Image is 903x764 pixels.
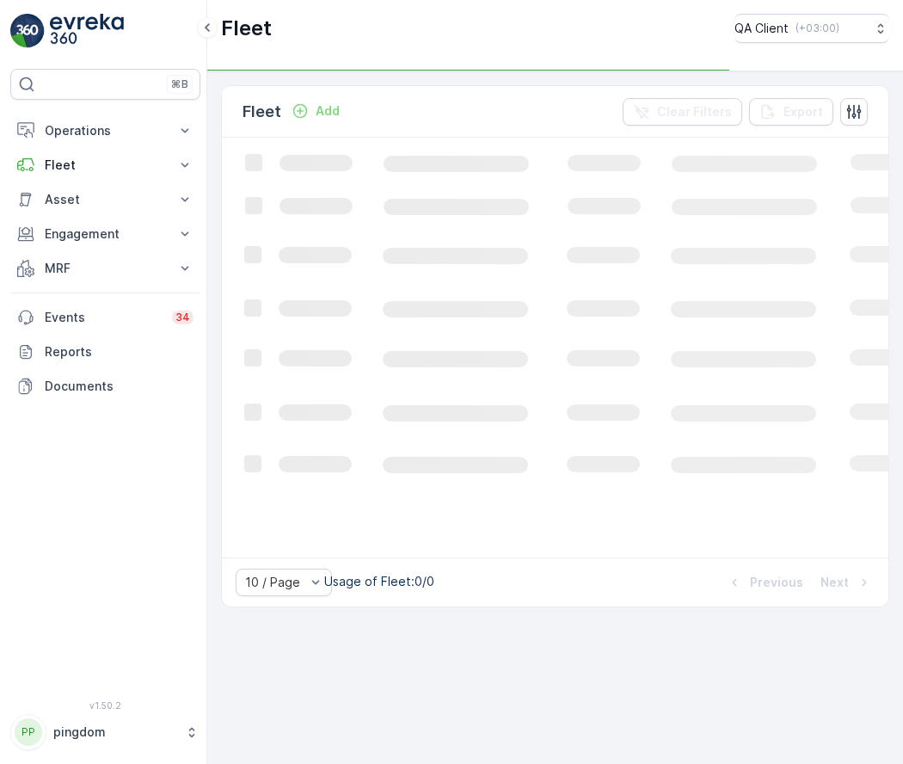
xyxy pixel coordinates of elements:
p: Export [783,103,823,120]
p: Fleet [45,157,166,174]
p: Reports [45,343,193,360]
img: logo [10,14,45,48]
button: Engagement [10,217,200,251]
p: Previous [750,574,803,591]
p: Asset [45,191,166,208]
button: PPpingdom [10,714,200,750]
p: Fleet [221,15,272,42]
button: Asset [10,182,200,217]
button: Export [749,98,833,126]
button: QA Client(+03:00) [734,14,889,43]
span: v 1.50.2 [10,700,200,711]
p: ⌘B [171,77,188,91]
p: Events [45,309,162,326]
p: Clear Filters [657,103,732,120]
p: ( +03:00 ) [795,22,839,35]
button: Next [819,572,875,593]
button: Operations [10,114,200,148]
a: Reports [10,335,200,369]
button: Clear Filters [623,98,742,126]
p: QA Client [734,20,789,37]
img: logo_light-DOdMpM7g.png [50,14,124,48]
p: pingdom [53,724,176,741]
p: 34 [175,311,190,324]
a: Events34 [10,300,200,335]
button: Previous [724,572,805,593]
p: Usage of Fleet : 0/0 [324,573,434,590]
div: PP [15,718,42,746]
button: MRF [10,251,200,286]
a: Documents [10,369,200,404]
p: Documents [45,378,193,395]
p: Engagement [45,225,166,243]
button: Add [285,101,347,121]
p: Next [820,574,849,591]
p: MRF [45,260,166,277]
p: Operations [45,122,166,139]
button: Fleet [10,148,200,182]
p: Add [316,102,340,120]
p: Fleet [243,100,281,124]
